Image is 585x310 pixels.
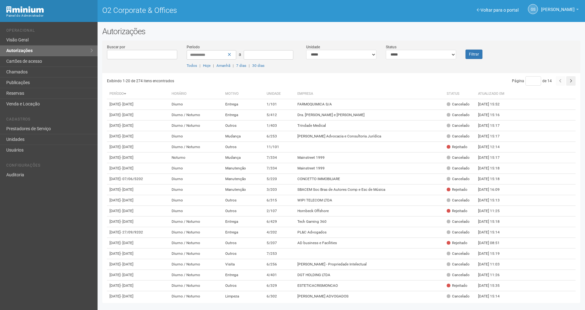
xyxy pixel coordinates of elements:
[120,134,133,138] span: - [DATE]
[447,219,470,224] div: Cancelado
[264,259,295,270] td: 6/256
[233,63,234,68] span: |
[169,259,223,270] td: Diurno / Noturno
[295,89,444,99] th: Empresa
[107,227,169,238] td: [DATE]
[120,198,133,202] span: - [DATE]
[264,270,295,281] td: 4/401
[107,76,342,86] div: Exibindo 1-20 de 274 itens encontrados
[107,120,169,131] td: [DATE]
[264,120,295,131] td: 1/403
[169,291,223,302] td: Diurno / Noturno
[6,28,93,35] li: Operacional
[295,131,444,142] td: [PERSON_NAME] Advocacia e Consultoria Jurídica
[264,238,295,249] td: 5/207
[264,249,295,259] td: 7/253
[223,195,264,206] td: Outros
[107,259,169,270] td: [DATE]
[447,176,470,182] div: Cancelado
[295,174,444,184] td: CONCETTO IMMOBILIARE
[476,291,510,302] td: [DATE] 15:14
[476,216,510,227] td: [DATE] 15:18
[249,63,250,68] span: |
[476,270,510,281] td: [DATE] 11:26
[447,272,470,278] div: Cancelado
[6,163,93,170] li: Configurações
[476,120,510,131] td: [DATE] 15:17
[295,99,444,110] td: FARMOQUIMICA S/A
[239,52,241,57] span: a
[447,262,470,267] div: Cancelado
[223,291,264,302] td: Limpeza
[107,44,125,50] label: Buscar por
[476,259,510,270] td: [DATE] 11:03
[223,142,264,152] td: Outros
[223,131,264,142] td: Mudança
[476,110,510,120] td: [DATE] 15:16
[223,270,264,281] td: Entrega
[223,281,264,291] td: Outros
[6,117,93,124] li: Cadastros
[107,142,169,152] td: [DATE]
[169,110,223,120] td: Diurno / Noturno
[264,89,295,99] th: Unidade
[223,216,264,227] td: Entrega
[169,89,223,99] th: Horário
[295,163,444,174] td: Mainstreet 1999
[120,187,133,192] span: - [DATE]
[120,294,133,298] span: - [DATE]
[264,281,295,291] td: 6/329
[107,110,169,120] td: [DATE]
[223,259,264,270] td: Visita
[169,195,223,206] td: Diurno
[187,63,197,68] a: Todos
[216,63,230,68] a: Amanhã
[541,1,575,12] span: Gabriela Souza
[223,99,264,110] td: Entrega
[107,152,169,163] td: [DATE]
[476,206,510,216] td: [DATE] 11:25
[447,251,470,256] div: Cancelado
[223,110,264,120] td: Entrega
[107,184,169,195] td: [DATE]
[120,283,133,288] span: - [DATE]
[120,219,133,224] span: - [DATE]
[295,259,444,270] td: [PERSON_NAME] - Propriedade Intelectual
[102,6,337,14] h1: O2 Corporate & Offices
[295,184,444,195] td: SBACEM Soc Bras de Autores Comp e Esc de Música
[169,184,223,195] td: Diurno
[169,281,223,291] td: Diurno / Noturno
[264,99,295,110] td: 1/101
[264,216,295,227] td: 6/429
[120,262,133,266] span: - [DATE]
[107,99,169,110] td: [DATE]
[306,44,320,50] label: Unidade
[541,8,579,13] a: [PERSON_NAME]
[223,163,264,174] td: Manutenção
[447,240,467,246] div: Rejeitado
[476,195,510,206] td: [DATE] 15:13
[199,63,200,68] span: |
[223,184,264,195] td: Manutenção
[120,102,133,106] span: - [DATE]
[295,216,444,227] td: Tech Gaming 360
[447,155,470,160] div: Cancelado
[264,291,295,302] td: 6/302
[107,216,169,227] td: [DATE]
[447,187,467,192] div: Rejeitado
[447,134,470,139] div: Cancelado
[476,131,510,142] td: [DATE] 15:17
[295,195,444,206] td: WIPI TELECOM LTDA
[213,63,214,68] span: |
[264,131,295,142] td: 6/253
[264,163,295,174] td: 7/334
[295,238,444,249] td: AD business e Facilities
[107,270,169,281] td: [DATE]
[295,120,444,131] td: Trindade Medical
[120,251,133,256] span: - [DATE]
[476,249,510,259] td: [DATE] 15:19
[120,241,133,245] span: - [DATE]
[107,131,169,142] td: [DATE]
[476,152,510,163] td: [DATE] 15:17
[264,174,295,184] td: 5/220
